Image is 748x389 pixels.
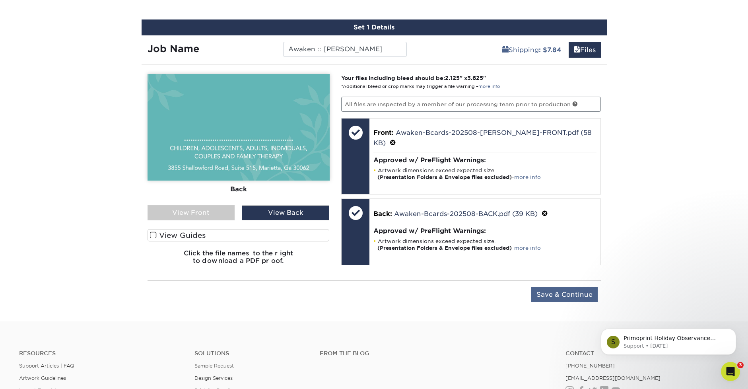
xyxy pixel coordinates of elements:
[148,205,235,220] div: View Front
[194,375,233,381] a: Design Services
[373,129,592,147] a: Awaken-Bcards-202508-[PERSON_NAME]-FRONT.pdf (58 KB)
[502,46,509,54] span: shipping
[565,375,661,381] a: [EMAIL_ADDRESS][DOMAIN_NAME]
[35,56,137,64] p: Primoprint Holiday Observance Please note that our customer service and production departments wi...
[394,210,538,218] a: Awaken-Bcards-202508-BACK.pdf (39 KB)
[19,350,183,357] h4: Resources
[35,64,137,71] p: Message from Support, sent 14w ago
[377,245,512,251] strong: (Presentation Folders & Envelope files excluded)
[589,278,748,368] iframe: Intercom notifications message
[88,47,134,52] div: Keywords by Traffic
[148,43,199,54] strong: Job Name
[373,210,392,218] span: Back:
[341,84,500,89] small: *Additional bleed or crop marks may trigger a file warning –
[539,46,561,54] b: : $7.84
[341,97,601,112] p: All files are inspected by a member of our processing team prior to production.
[341,75,486,81] strong: Your files including bleed should be: " x "
[497,42,567,58] a: Shipping: $7.84
[148,181,330,198] div: Back
[467,75,483,81] span: 3.625
[373,129,394,136] span: Front:
[514,174,541,180] a: more info
[242,205,329,220] div: View Back
[514,245,541,251] a: more info
[373,167,596,181] li: Artwork dimensions exceed expected size. -
[21,21,87,27] div: Domain: [DOMAIN_NAME]
[30,47,71,52] div: Domain Overview
[569,42,601,58] a: Files
[79,46,85,53] img: tab_keywords_by_traffic_grey.svg
[531,287,598,302] input: Save & Continue
[148,249,330,271] h6: Click the file names to the right to download a PDF proof.
[565,350,729,357] a: Contact
[19,363,74,369] a: Support Articles | FAQ
[565,363,615,369] a: [PHONE_NUMBER]
[373,238,596,251] li: Artwork dimensions exceed expected size. -
[142,19,607,35] div: Set 1 Details
[18,57,31,70] div: Profile image for Support
[21,46,28,53] img: tab_domain_overview_orange.svg
[721,362,740,381] iframe: Intercom live chat
[194,363,234,369] a: Sample Request
[737,362,744,368] span: 3
[373,227,596,235] h4: Approved w/ PreFlight Warnings:
[320,350,544,357] h4: From the Blog
[478,84,500,89] a: more info
[194,350,308,357] h4: Solutions
[377,174,512,180] strong: (Presentation Folders & Envelope files excluded)
[148,229,330,241] label: View Guides
[373,156,596,164] h4: Approved w/ PreFlight Warnings:
[13,21,19,27] img: website_grey.svg
[283,42,407,57] input: Enter a job name
[12,50,147,76] div: message notification from Support, 14w ago. Primoprint Holiday Observance Please note that our cu...
[2,365,68,386] iframe: Google Customer Reviews
[574,46,580,54] span: files
[445,75,460,81] span: 2.125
